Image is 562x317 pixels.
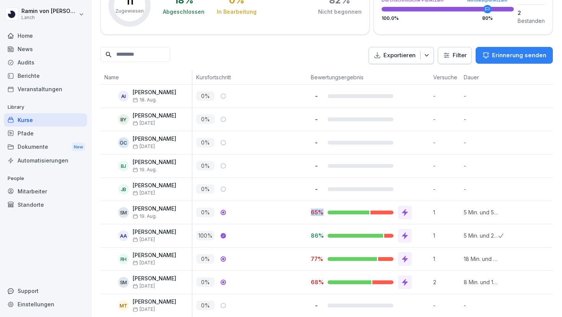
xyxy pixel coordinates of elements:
[4,56,87,69] a: Audits
[433,301,460,309] p: -
[464,115,498,123] p: -
[433,185,460,193] p: -
[21,15,77,20] p: Lanch
[118,114,129,125] div: BY
[133,214,157,219] span: 19. Aug.
[118,277,129,288] div: SM
[133,182,176,189] p: [PERSON_NAME]
[4,185,87,198] a: Mitarbeiter
[318,8,362,16] div: Nicht begonnen
[72,143,85,151] div: New
[464,255,498,263] p: 18 Min. und 50 Sek.
[433,115,460,123] p: -
[163,8,205,16] div: Abgeschlossen
[196,91,214,101] p: 0 %
[464,92,498,100] p: -
[311,185,322,193] p: -
[433,208,460,216] p: 1
[196,277,214,287] p: 0 %
[196,301,214,310] p: 0 %
[433,138,460,146] p: -
[4,172,87,185] p: People
[311,255,322,262] p: 77%
[482,16,493,21] div: 80 %
[104,73,188,81] p: Name
[311,139,322,146] p: -
[433,255,460,263] p: 1
[118,91,129,101] div: AI
[196,114,214,124] p: 0 %
[311,162,322,169] p: -
[133,89,176,96] p: [PERSON_NAME]
[133,144,155,149] span: [DATE]
[433,278,460,286] p: 2
[196,161,214,171] p: 0 %
[196,254,214,264] p: 0 %
[4,298,87,311] a: Einstellungen
[4,82,87,96] a: Veranstaltungen
[4,29,87,42] a: Home
[196,73,303,81] p: Kursfortschritt
[464,278,498,286] p: 8 Min. und 19 Sek.
[4,101,87,113] p: Library
[4,284,87,298] div: Support
[133,237,155,242] span: [DATE]
[118,137,129,148] div: ÖC
[4,42,87,56] div: News
[115,8,144,14] p: Zugewiesen
[133,229,176,235] p: [PERSON_NAME]
[311,73,426,81] p: Bewertungsergebnis
[133,275,176,282] p: [PERSON_NAME]
[433,73,456,81] p: Versuche
[464,73,494,81] p: Dauer
[464,162,498,170] p: -
[369,47,434,64] button: Exportieren
[464,301,498,309] p: -
[133,113,176,119] p: [PERSON_NAME]
[196,231,214,240] p: 100 %
[118,207,129,218] div: SM
[118,254,129,264] div: RH
[133,206,176,212] p: [PERSON_NAME]
[118,184,129,195] div: JB
[518,17,545,25] div: Bestanden
[4,154,87,167] div: Automatisierungen
[382,16,514,21] div: 100.0 %
[4,113,87,127] a: Kurse
[4,198,87,211] a: Standorte
[464,185,498,193] p: -
[492,51,546,60] p: Erinnerung senden
[311,278,322,286] p: 68%
[196,138,214,147] p: 0 %
[133,167,157,172] span: 19. Aug.
[133,283,155,289] span: [DATE]
[133,299,176,305] p: [PERSON_NAME]
[464,138,498,146] p: -
[118,230,129,241] div: AA
[133,136,176,142] p: [PERSON_NAME]
[196,208,214,217] p: 0 %
[433,232,460,240] p: 1
[133,252,176,259] p: [PERSON_NAME]
[196,184,214,194] p: 0 %
[133,190,155,196] span: [DATE]
[4,127,87,140] a: Pfade
[464,232,498,240] p: 5 Min. und 28 Sek.
[4,69,87,82] div: Berichte
[311,232,322,239] p: 86%
[433,162,460,170] p: -
[118,161,129,171] div: BJ
[133,260,155,266] span: [DATE]
[311,209,322,216] p: 65%
[311,302,322,309] p: -
[118,300,129,311] div: MT
[133,121,155,126] span: [DATE]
